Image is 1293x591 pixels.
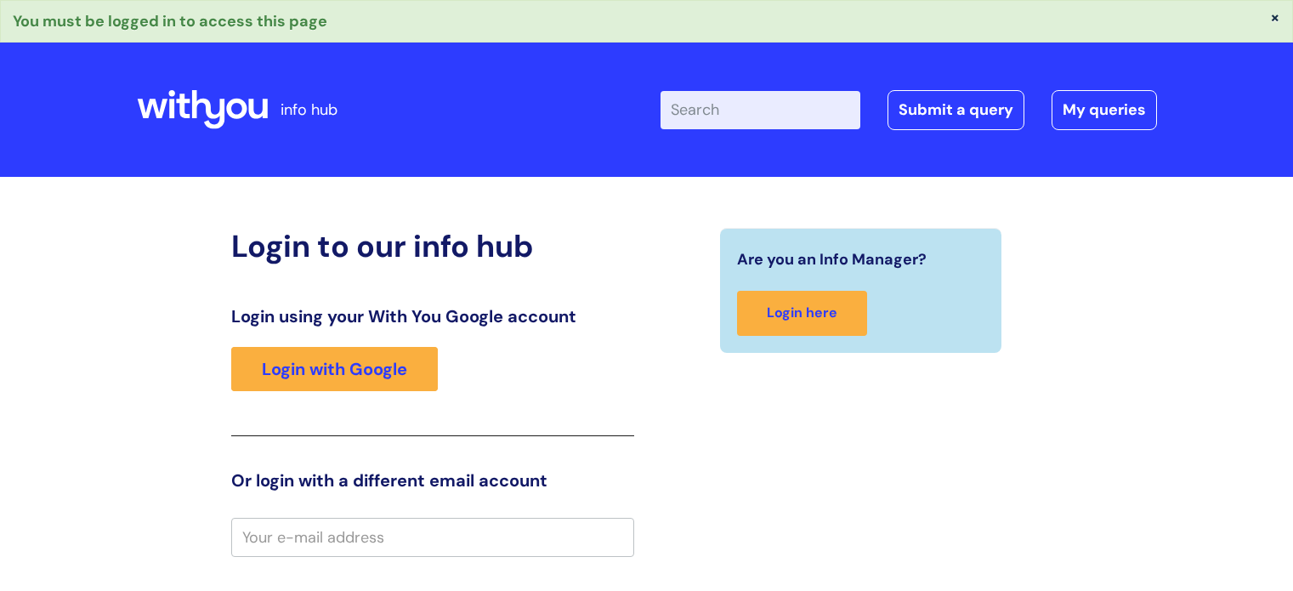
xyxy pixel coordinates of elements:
[231,347,438,391] a: Login with Google
[737,246,927,273] span: Are you an Info Manager?
[661,91,860,128] input: Search
[1270,9,1280,25] button: ×
[231,306,634,327] h3: Login using your With You Google account
[1052,90,1157,129] a: My queries
[888,90,1024,129] a: Submit a query
[231,228,634,264] h2: Login to our info hub
[281,96,337,123] p: info hub
[231,518,634,557] input: Your e-mail address
[231,470,634,491] h3: Or login with a different email account
[737,291,867,336] a: Login here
